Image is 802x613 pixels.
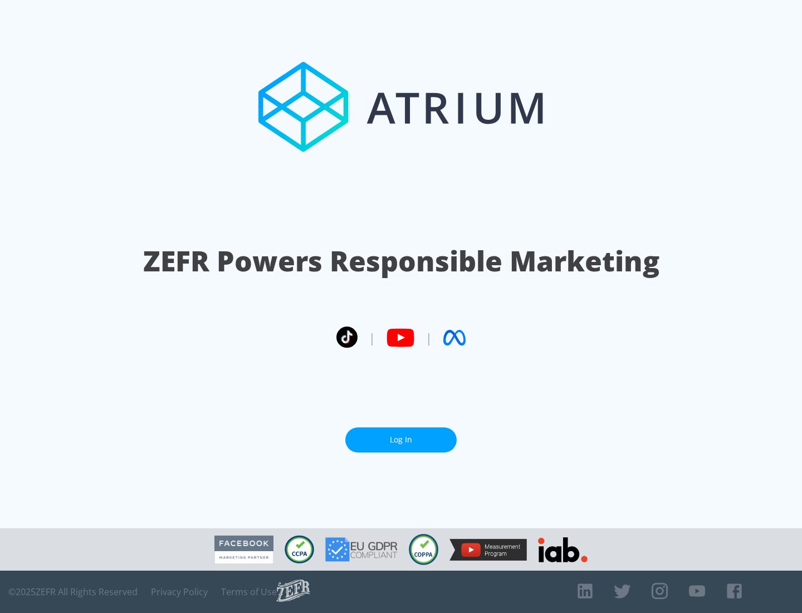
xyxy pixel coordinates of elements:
a: Terms of Use [221,586,277,597]
img: YouTube Measurement Program [449,539,527,561]
h1: ZEFR Powers Responsible Marketing [143,242,659,280]
img: CCPA Compliant [285,536,314,563]
span: | [369,329,375,346]
a: Privacy Policy [151,586,208,597]
img: GDPR Compliant [325,537,398,562]
img: Facebook Marketing Partner [214,536,273,564]
img: IAB [538,537,588,562]
img: COPPA Compliant [409,534,438,565]
span: | [426,329,432,346]
a: Log In [345,427,457,453]
span: © 2025 ZEFR All Rights Reserved [8,586,138,597]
